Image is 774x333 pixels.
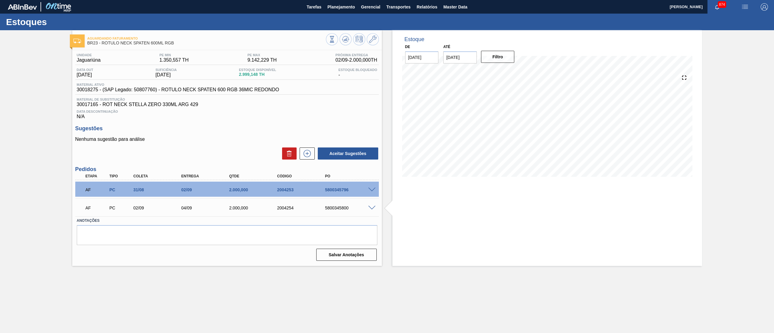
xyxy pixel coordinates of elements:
input: dd/mm/yyyy [443,51,477,63]
div: Pedido de Compra [108,187,134,192]
div: 5800345800 [324,205,378,210]
span: 2.999,148 TH [239,72,276,77]
input: dd/mm/yyyy [405,51,439,63]
div: 31/08/2025 [132,187,187,192]
p: AF [86,205,109,210]
span: 30017165 - ROT NECK STELLA ZERO 330ML ARG 429 [77,102,377,107]
div: 2004253 [275,187,330,192]
div: Código [275,174,330,178]
div: 2.000,000 [228,205,282,210]
span: Material ativo [77,83,279,86]
button: Atualizar Gráfico [340,33,352,45]
span: Estoque Bloqueado [338,68,377,72]
span: Material de Substituição [77,98,377,101]
span: PE MAX [247,53,277,57]
img: userActions [741,3,749,11]
div: Tipo [108,174,134,178]
div: 5800345796 [324,187,378,192]
div: 02/09/2025 [132,205,187,210]
span: Data out [77,68,93,72]
button: Notificações [707,3,727,11]
span: 9.142,229 TH [247,57,277,63]
div: 04/09/2025 [180,205,234,210]
span: Transportes [386,3,411,11]
span: [DATE] [155,72,177,78]
button: Programar Estoque [353,33,365,45]
p: Nenhuma sugestão para análise [75,137,379,142]
span: 1.350,557 TH [159,57,189,63]
div: N/A [75,107,379,119]
button: Aceitar Sugestões [318,147,378,160]
h3: Sugestões [75,125,379,132]
div: Nova sugestão [297,147,315,160]
label: De [405,45,410,49]
div: 02/09/2025 [180,187,234,192]
h1: Estoques [6,18,113,25]
span: BR23 - RÓTULO NECK SPATEN 600ML RGB [87,41,326,45]
img: Ícone [73,39,81,43]
div: PO [324,174,378,178]
span: Data Descontinuação [77,110,377,113]
div: Excluir Sugestões [279,147,297,160]
div: Aguardando Faturamento [84,201,110,215]
span: Estoque Disponível [239,68,276,72]
div: Aguardando Faturamento [84,183,110,196]
span: Suficiência [155,68,177,72]
img: TNhmsLtSVTkK8tSr43FrP2fwEKptu5GPRR3wAAAABJRU5ErkJggg== [8,4,37,10]
span: Jaguariúna [77,57,101,63]
div: Pedido de Compra [108,205,134,210]
label: Anotações [77,216,377,225]
span: Unidade [77,53,101,57]
div: Qtde [228,174,282,178]
span: Tarefas [307,3,321,11]
label: Até [443,45,450,49]
span: PE MIN [159,53,189,57]
span: Aguardando Faturamento [87,37,326,40]
div: Aceitar Sugestões [315,147,379,160]
div: Estoque [405,36,424,43]
div: - [337,68,379,78]
button: Visão Geral dos Estoques [326,33,338,45]
img: Logout [761,3,768,11]
span: Gerencial [361,3,380,11]
span: Planejamento [327,3,355,11]
span: Master Data [443,3,467,11]
button: Salvar Anotações [316,249,377,261]
span: 30018275 - (SAP Legado: 50807760) - ROTULO NECK SPATEN 600 RGB 36MIC REDONDO [77,87,279,92]
h3: Pedidos [75,166,379,173]
div: Entrega [180,174,234,178]
button: Ir ao Master Data / Geral [367,33,379,45]
button: Filtro [481,51,515,63]
span: Próxima Entrega [336,53,377,57]
span: 02/09 - 2.000,000 TH [336,57,377,63]
span: Relatórios [417,3,437,11]
span: [DATE] [77,72,93,78]
div: 2004254 [275,205,330,210]
div: Etapa [84,174,110,178]
span: 874 [718,1,726,8]
div: 2.000,000 [228,187,282,192]
div: Coleta [132,174,187,178]
p: AF [86,187,109,192]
